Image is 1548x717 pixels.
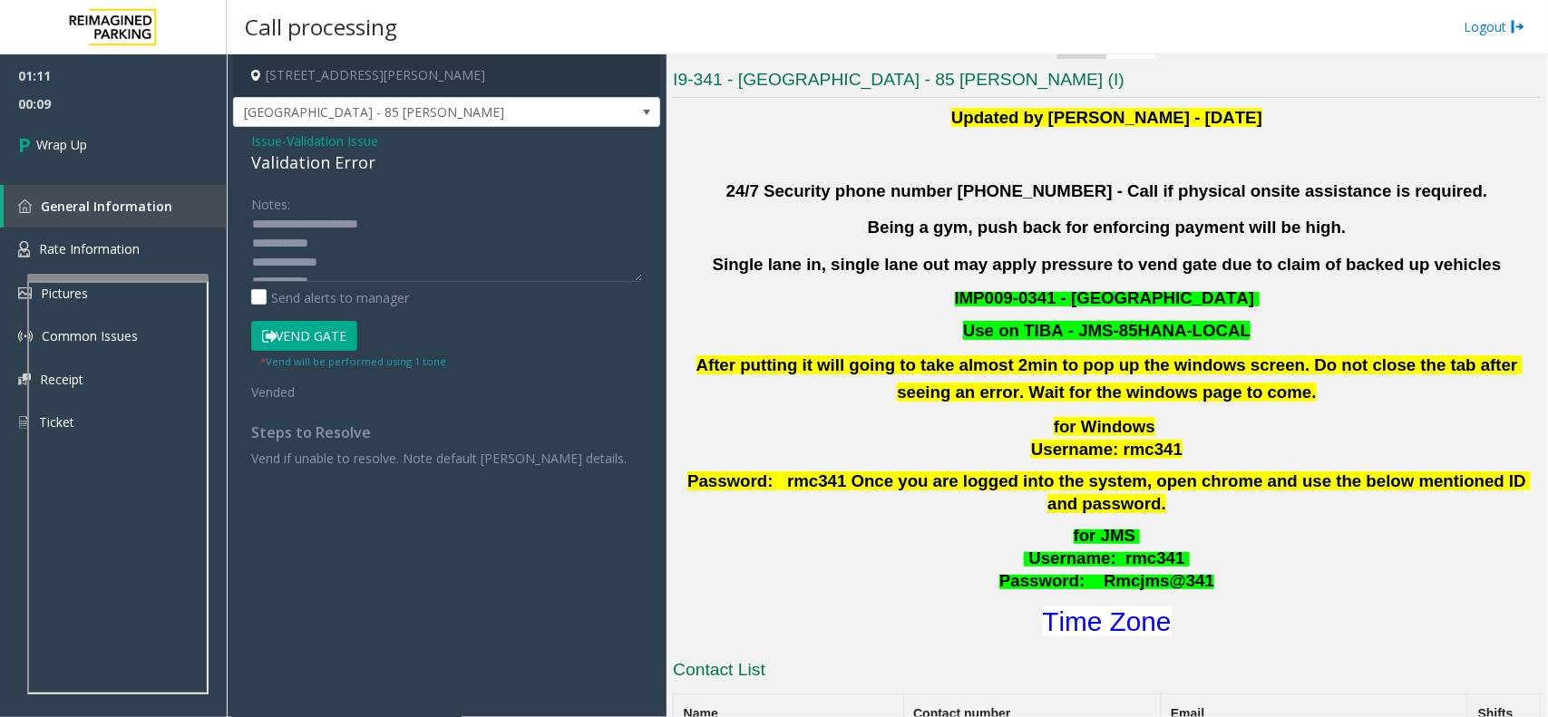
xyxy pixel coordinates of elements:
[1464,17,1525,36] a: Logout
[18,241,30,257] img: 'icon'
[251,150,642,175] div: Validation Error
[1029,548,1111,567] span: Username
[1074,526,1135,545] span: for JMS
[282,132,378,150] span: -
[251,383,295,401] span: Vended
[251,449,642,468] p: Vend if unable to resolve. Note default [PERSON_NAME] details.
[36,135,87,154] span: Wrap Up
[39,240,140,257] span: Rate Information
[251,189,290,214] label: Notes:
[726,181,1488,200] b: 24/7 Security phone number [PHONE_NUMBER] - Call if physical onsite assistance is required.
[251,288,409,307] label: Send alerts to manager
[18,414,30,431] img: 'icon'
[673,658,1541,687] h3: Contact List
[251,424,642,441] h4: Steps to Resolve
[1111,548,1185,567] span: : rmc341
[251,131,282,150] span: Issue
[955,288,1255,307] span: IMP009-0341 - [GEOGRAPHIC_DATA]
[999,571,1214,590] span: Password: Rmcjms@341
[963,321,1251,340] font: Use on TIBA - JMS-85HANA-LOCAL
[1043,606,1172,636] a: Time Zone
[18,373,31,385] img: 'icon'
[696,355,1523,402] b: After putting it will going to take almost 2min to pop up the windows screen. Do not close the ta...
[868,218,1347,237] b: Being a gym, push back for enforcing payment will be high.
[1031,440,1183,459] span: Username: rmc341
[234,98,574,127] span: [GEOGRAPHIC_DATA] - 85 [PERSON_NAME]
[236,5,406,49] h3: Call processing
[18,199,32,213] img: 'icon'
[18,329,33,344] img: 'icon'
[4,185,227,228] a: General Information
[673,68,1541,98] h3: I9-341 - [GEOGRAPHIC_DATA] - 85 [PERSON_NAME] (I)
[41,198,172,215] span: General Information
[687,471,1531,513] span: Password: rmc341 Once you are logged into the system, open chrome and use the below mentioned ID ...
[18,287,32,299] img: 'icon'
[233,54,660,97] h4: [STREET_ADDRESS][PERSON_NAME]
[251,321,357,352] button: Vend Gate
[1511,17,1525,36] img: logout
[713,255,1502,274] b: Single lane in, single lane out may apply pressure to vend gate due to claim of backed up vehicles
[951,108,1262,127] b: Updated by [PERSON_NAME] - [DATE]
[1054,417,1155,436] span: for Windows
[287,131,378,150] span: Validation Issue
[260,354,446,368] small: Vend will be performed using 1 tone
